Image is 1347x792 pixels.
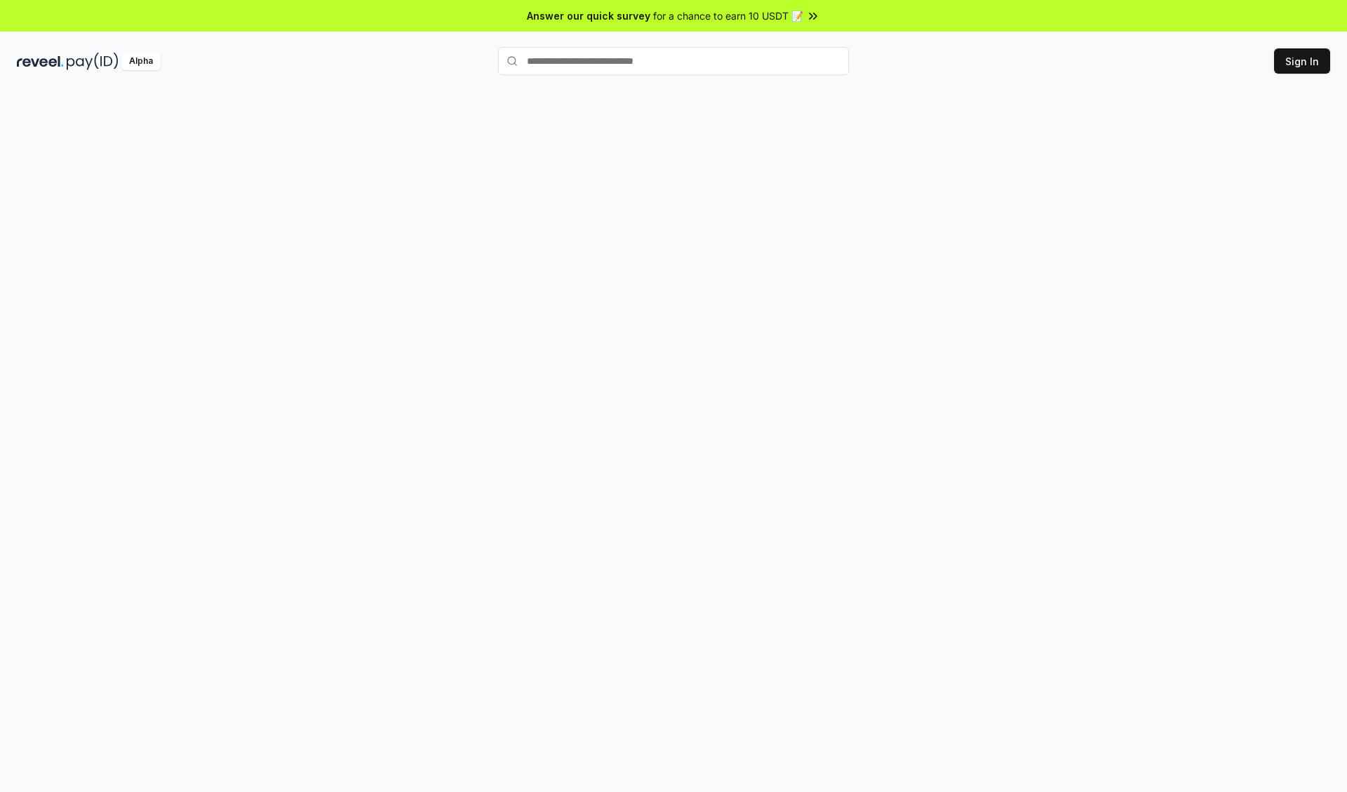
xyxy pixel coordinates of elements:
span: Answer our quick survey [527,8,650,23]
img: pay_id [67,53,119,70]
span: for a chance to earn 10 USDT 📝 [653,8,803,23]
div: Alpha [121,53,161,70]
img: reveel_dark [17,53,64,70]
button: Sign In [1274,48,1330,74]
